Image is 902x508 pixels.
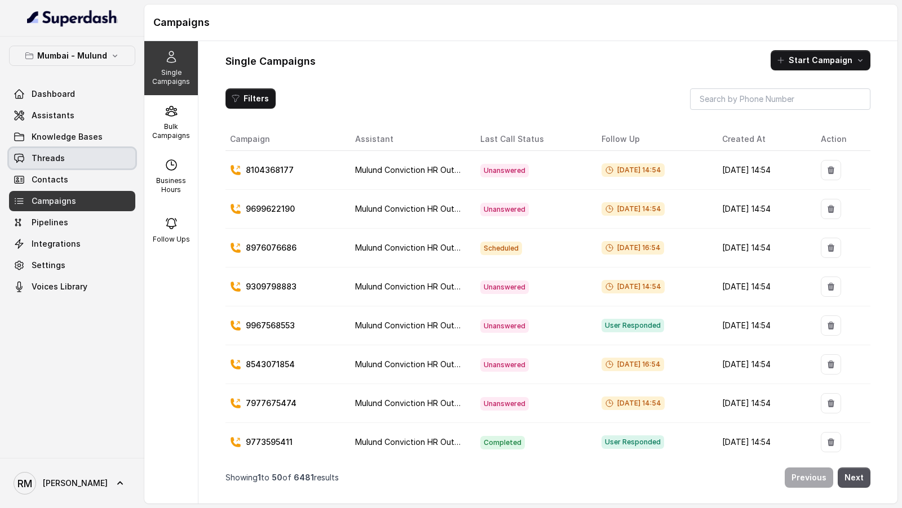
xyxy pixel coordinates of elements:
td: [DATE] 14:54 [713,151,812,190]
p: Single Campaigns [149,68,193,86]
span: 1 [258,473,261,482]
span: 6481 [294,473,314,482]
span: [DATE] 16:54 [602,241,664,255]
span: [PERSON_NAME] [43,478,108,489]
th: Last Call Status [471,128,593,151]
span: Mulund Conviction HR Outbound Assistant [355,359,516,369]
span: Mulund Conviction HR Outbound Assistant [355,437,516,447]
span: Mulund Conviction HR Outbound Assistant [355,165,516,175]
th: Campaign [225,128,346,151]
span: Unanswered [480,397,529,411]
span: Integrations [32,238,81,249]
a: Assistants [9,105,135,126]
span: Unanswered [480,319,529,333]
span: User Responded [602,319,664,332]
nav: Pagination [225,461,870,494]
span: Mulund Conviction HR Outbound Assistant [355,320,516,330]
span: Knowledge Bases [32,131,103,142]
a: Integrations [9,234,135,254]
p: Follow Ups [153,235,190,244]
h1: Campaigns [153,14,888,32]
p: 9309798883 [246,281,297,292]
p: 9699622190 [246,203,295,215]
a: Settings [9,255,135,275]
th: Action [812,128,870,151]
p: 9967568553 [246,320,295,331]
p: 8543071854 [246,359,295,370]
a: Dashboard [9,84,135,104]
button: Filters [225,88,276,109]
a: Pipelines [9,212,135,233]
span: Unanswered [480,280,529,294]
span: Voices Library [32,281,87,292]
span: [DATE] 14:54 [602,202,665,216]
button: Start Campaign [771,50,870,70]
span: Contacts [32,174,68,185]
td: [DATE] 14:54 [713,268,812,306]
button: Next [838,467,870,488]
span: [DATE] 14:54 [602,396,665,410]
span: Mulund Conviction HR Outbound Assistant [355,282,516,291]
span: Mulund Conviction HR Outbound Assistant [355,398,516,408]
span: Assistants [32,110,74,121]
span: [DATE] 14:54 [602,163,665,177]
a: Campaigns [9,191,135,211]
td: [DATE] 14:54 [713,190,812,229]
span: Pipelines [32,217,68,228]
th: Follow Up [593,128,713,151]
p: Bulk Campaigns [149,122,193,140]
span: Campaigns [32,195,76,207]
p: Showing to of results [225,472,339,483]
a: Contacts [9,170,135,190]
a: Threads [9,148,135,168]
span: [DATE] 16:54 [602,358,664,371]
th: Created At [713,128,812,151]
span: Completed [480,436,525,449]
span: User Responded [602,435,664,449]
p: Mumbai - Mulund [37,49,107,63]
p: 8104368177 [246,164,294,176]
a: Voices Library [9,277,135,297]
text: RM [17,478,32,489]
span: [DATE] 14:54 [602,280,665,293]
td: [DATE] 14:54 [713,423,812,462]
span: Threads [32,153,65,164]
input: Search by Phone Number [690,88,870,110]
button: Previous [785,467,833,488]
span: Unanswered [480,203,529,216]
span: Mulund Conviction HR Outbound Assistant [355,204,516,213]
span: Scheduled [480,242,522,255]
img: light.svg [27,9,118,27]
span: Unanswered [480,164,529,177]
span: Dashboard [32,88,75,100]
td: [DATE] 14:54 [713,384,812,423]
span: Mulund Conviction HR Outbound Assistant [355,243,516,252]
td: [DATE] 14:54 [713,229,812,268]
p: 9773595411 [246,436,293,448]
span: Settings [32,260,65,271]
button: Mumbai - Mulund [9,46,135,66]
h1: Single Campaigns [225,52,316,70]
p: Business Hours [149,176,193,194]
td: [DATE] 14:54 [713,306,812,345]
span: Unanswered [480,358,529,372]
span: 50 [272,473,282,482]
p: 8976076686 [246,242,297,253]
th: Assistant [346,128,472,151]
p: 7977675474 [246,398,297,409]
a: Knowledge Bases [9,127,135,147]
td: [DATE] 14:54 [713,345,812,384]
a: [PERSON_NAME] [9,467,135,499]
